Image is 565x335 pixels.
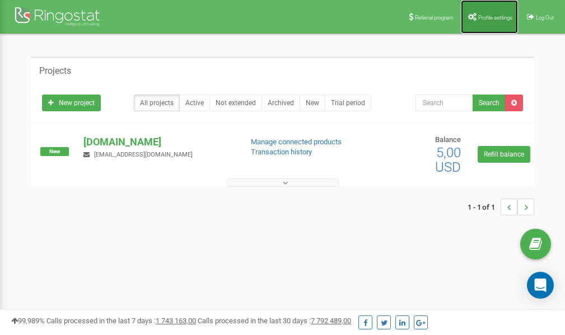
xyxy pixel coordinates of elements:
[468,187,534,227] nav: ...
[473,95,506,111] button: Search
[11,317,45,325] span: 99,989%
[478,146,530,163] a: Refill balance
[536,15,554,21] span: Log Out
[46,317,196,325] span: Calls processed in the last 7 days :
[435,135,461,144] span: Balance
[40,147,69,156] span: New
[42,95,101,111] a: New project
[527,272,554,299] div: Open Intercom Messenger
[39,66,71,76] h5: Projects
[415,95,473,111] input: Search
[325,95,371,111] a: Trial period
[300,95,325,111] a: New
[94,151,193,158] span: [EMAIL_ADDRESS][DOMAIN_NAME]
[311,317,351,325] u: 7 792 489,00
[134,95,180,111] a: All projects
[435,145,461,175] span: 5,00 USD
[251,138,342,146] a: Manage connected products
[179,95,210,111] a: Active
[198,317,351,325] span: Calls processed in the last 30 days :
[83,135,232,149] p: [DOMAIN_NAME]
[262,95,300,111] a: Archived
[468,199,501,215] span: 1 - 1 of 1
[415,15,454,21] span: Referral program
[478,15,512,21] span: Profile settings
[209,95,262,111] a: Not extended
[156,317,196,325] u: 1 743 163,00
[251,148,312,156] a: Transaction history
